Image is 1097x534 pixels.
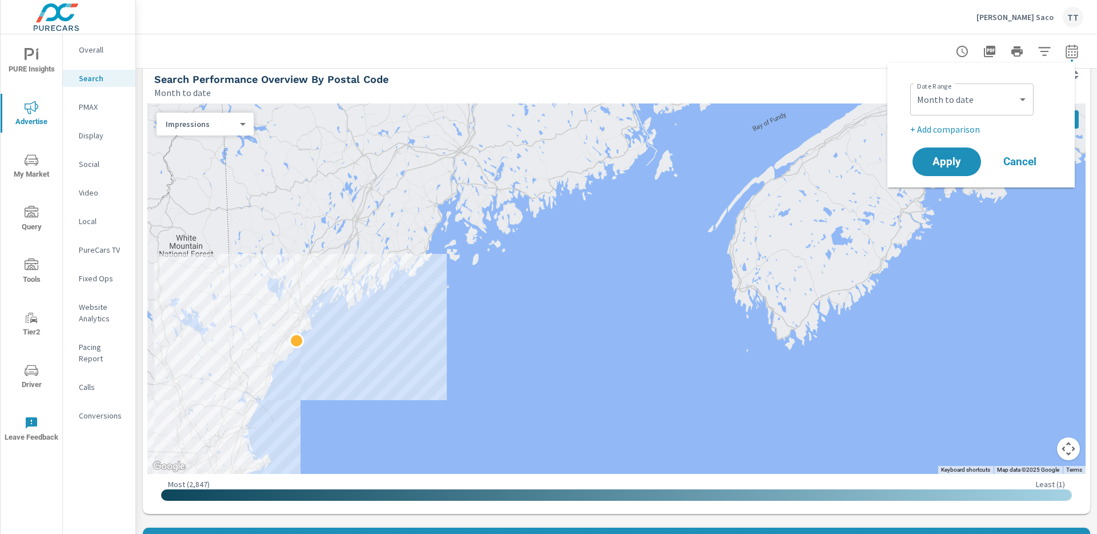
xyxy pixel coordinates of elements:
div: Display [63,127,135,144]
div: Video [63,184,135,201]
span: Query [4,206,59,234]
h5: Search Performance Overview By Postal Code [154,73,389,85]
p: Least ( 1 ) [1036,479,1065,489]
img: Google [150,459,188,474]
a: Terms (opens in new tab) [1066,467,1082,473]
span: Driver [4,364,59,392]
p: Pacing Report [79,341,126,364]
span: Tools [4,258,59,286]
span: Apply [924,157,970,167]
span: Tier2 [4,311,59,339]
div: Overall [63,41,135,58]
p: Fixed Ops [79,273,126,284]
p: Calls [79,381,126,393]
div: Impressions [157,119,245,130]
p: Social [79,158,126,170]
p: Conversions [79,410,126,421]
p: PMAX [79,101,126,113]
div: PureCars TV [63,241,135,258]
div: Website Analytics [63,298,135,327]
p: Impressions [166,119,235,129]
div: Search [63,70,135,87]
p: Search [79,73,126,84]
div: TT [1063,7,1083,27]
button: Cancel [986,148,1054,176]
div: Social [63,156,135,173]
p: Local [79,216,126,227]
button: Map camera controls [1057,437,1080,460]
span: PURE Insights [4,48,59,76]
p: Website Analytics [79,301,126,324]
p: Month to date [154,86,211,99]
div: Calls [63,378,135,396]
span: Cancel [997,157,1043,167]
p: Video [79,187,126,198]
p: [PERSON_NAME] Saco [976,12,1054,22]
p: Display [79,130,126,141]
div: Conversions [63,407,135,424]
span: Leave Feedback [4,416,59,444]
span: Map data ©2025 Google [997,467,1059,473]
div: Pacing Report [63,338,135,367]
span: Advertise [4,101,59,129]
div: nav menu [1,34,62,455]
p: + Add comparison [910,122,1056,136]
button: Keyboard shortcuts [941,466,990,474]
span: My Market [4,153,59,181]
div: Fixed Ops [63,270,135,287]
div: PMAX [63,98,135,115]
p: Overall [79,44,126,55]
button: Apply [912,148,981,176]
div: Local [63,213,135,230]
a: Open this area in Google Maps (opens a new window) [150,459,188,474]
p: Most ( 2,847 ) [168,479,210,489]
p: PureCars TV [79,244,126,256]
